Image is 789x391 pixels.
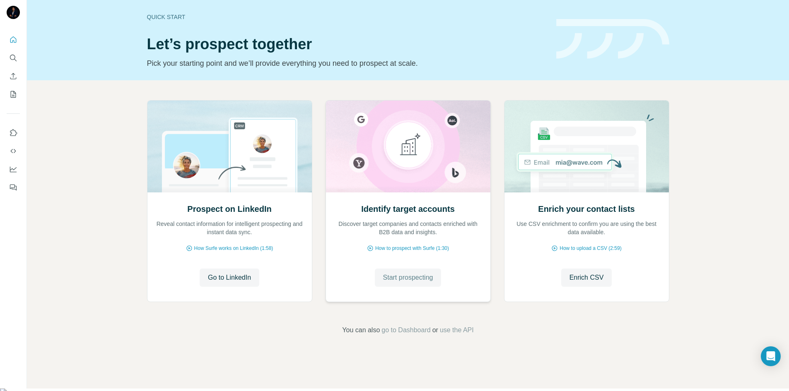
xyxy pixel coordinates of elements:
[538,203,635,215] h2: Enrich your contact lists
[504,101,669,192] img: Enrich your contact lists
[7,125,20,140] button: Use Surfe on LinkedIn
[375,245,449,252] span: How to prospect with Surfe (1:30)
[147,13,546,21] div: Quick start
[513,220,661,236] p: Use CSV enrichment to confirm you are using the best data available.
[208,273,251,283] span: Go to LinkedIn
[147,36,546,53] h1: Let’s prospect together
[7,87,20,102] button: My lists
[440,325,474,335] button: use the API
[200,269,259,287] button: Go to LinkedIn
[147,58,546,69] p: Pick your starting point and we’ll provide everything you need to prospect at scale.
[761,346,781,366] div: Open Intercom Messenger
[560,245,621,252] span: How to upload a CSV (2:59)
[187,203,271,215] h2: Prospect on LinkedIn
[361,203,455,215] h2: Identify target accounts
[381,325,430,335] button: go to Dashboard
[432,325,438,335] span: or
[342,325,380,335] span: You can also
[7,32,20,47] button: Quick start
[7,162,20,177] button: Dashboard
[326,101,491,192] img: Identify target accounts
[156,220,304,236] p: Reveal contact information for intelligent prospecting and instant data sync.
[7,69,20,84] button: Enrich CSV
[7,6,20,19] img: Avatar
[7,180,20,195] button: Feedback
[7,144,20,158] button: Use Surfe API
[334,220,482,236] p: Discover target companies and contacts enriched with B2B data and insights.
[561,269,612,287] button: Enrich CSV
[569,273,604,283] span: Enrich CSV
[556,19,669,59] img: banner
[7,50,20,65] button: Search
[147,101,312,192] img: Prospect on LinkedIn
[383,273,433,283] span: Start prospecting
[194,245,273,252] span: How Surfe works on LinkedIn (1:58)
[375,269,442,287] button: Start prospecting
